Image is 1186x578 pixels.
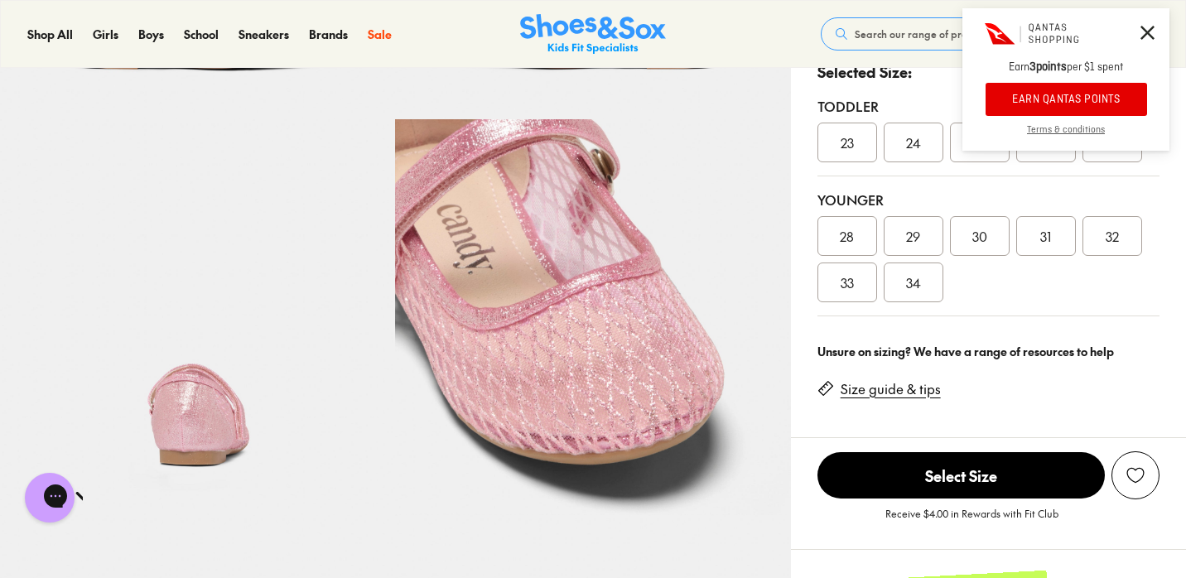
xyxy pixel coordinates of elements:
[93,26,118,42] span: Girls
[817,452,1105,499] span: Select Size
[93,26,118,43] a: Girls
[906,132,921,152] span: 24
[239,26,289,42] span: Sneakers
[1106,226,1119,246] span: 32
[1040,226,1051,246] span: 31
[906,272,921,292] span: 34
[309,26,348,43] a: Brands
[27,26,73,43] a: Shop All
[239,26,289,43] a: Sneakers
[841,272,854,292] span: 33
[1111,451,1159,499] button: Add to Wishlist
[885,506,1058,536] p: Receive $4.00 in Rewards with Fit Club
[972,226,987,246] span: 30
[817,60,912,83] p: Selected Size:
[962,60,1169,83] p: Earn per $1 spent
[817,96,1159,116] div: Toddler
[817,190,1159,210] div: Younger
[17,467,83,528] iframe: Gorgias live chat messenger
[138,26,164,42] span: Boys
[841,132,854,152] span: 23
[27,26,73,42] span: Shop All
[184,26,219,43] a: School
[821,17,1059,51] button: Search our range of products
[395,119,790,514] img: 7-563406_1
[817,451,1105,499] button: Select Size
[368,26,392,42] span: Sale
[520,14,666,55] img: SNS_Logo_Responsive.svg
[855,26,991,41] span: Search our range of products
[309,26,348,42] span: Brands
[906,226,920,246] span: 29
[962,124,1169,151] a: Terms & conditions
[368,26,392,43] a: Sale
[841,380,941,398] a: Size guide & tips
[1029,60,1067,75] strong: 3 points
[520,14,666,55] a: Shoes & Sox
[817,343,1159,360] div: Unsure on sizing? We have a range of resources to help
[184,26,219,42] span: School
[986,83,1147,116] button: EARN QANTAS POINTS
[138,26,164,43] a: Boys
[840,226,854,246] span: 28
